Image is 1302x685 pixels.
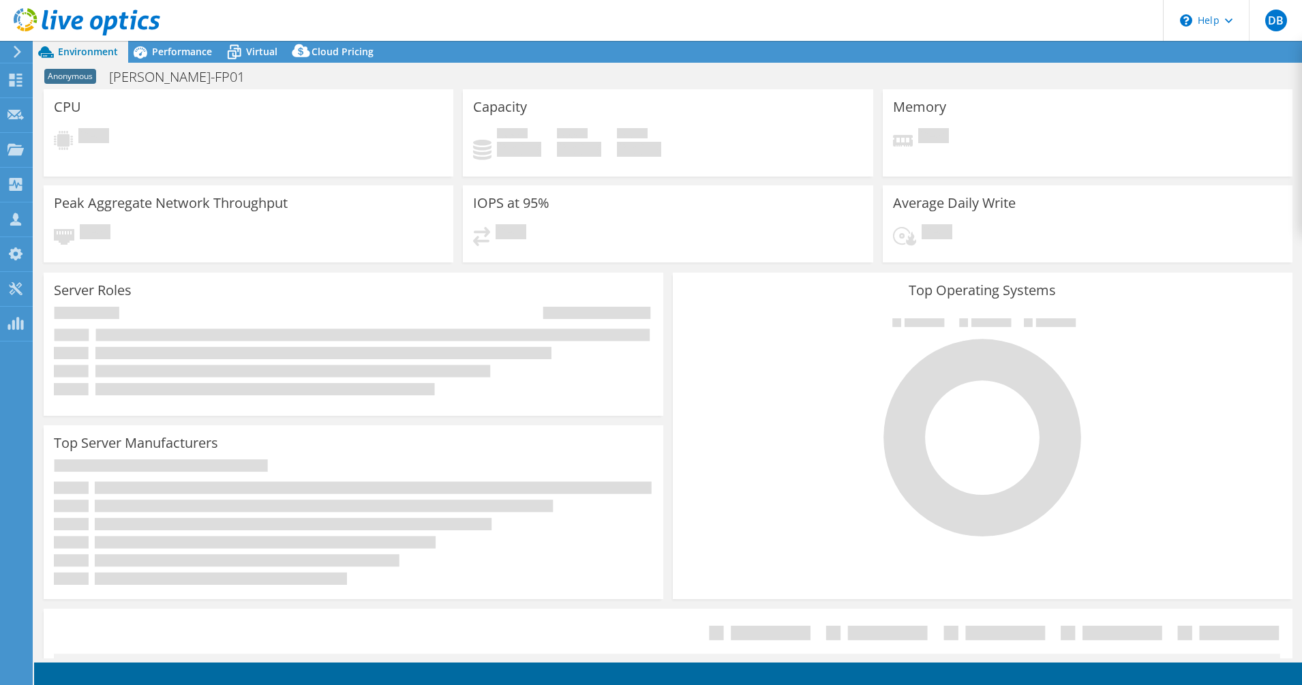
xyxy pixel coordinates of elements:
[497,142,541,157] h4: 0 GiB
[78,128,109,147] span: Pending
[617,142,661,157] h4: 0 GiB
[312,45,374,58] span: Cloud Pricing
[497,128,528,142] span: Used
[103,70,266,85] h1: [PERSON_NAME]-FP01
[246,45,277,58] span: Virtual
[473,100,527,115] h3: Capacity
[54,100,81,115] h3: CPU
[918,128,949,147] span: Pending
[1265,10,1287,31] span: DB
[922,224,952,243] span: Pending
[557,142,601,157] h4: 0 GiB
[80,224,110,243] span: Pending
[58,45,118,58] span: Environment
[496,224,526,243] span: Pending
[54,196,288,211] h3: Peak Aggregate Network Throughput
[557,128,588,142] span: Free
[54,283,132,298] h3: Server Roles
[893,100,946,115] h3: Memory
[44,69,96,84] span: Anonymous
[893,196,1016,211] h3: Average Daily Write
[1180,14,1192,27] svg: \n
[683,283,1282,298] h3: Top Operating Systems
[152,45,212,58] span: Performance
[54,436,218,451] h3: Top Server Manufacturers
[617,128,648,142] span: Total
[473,196,549,211] h3: IOPS at 95%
